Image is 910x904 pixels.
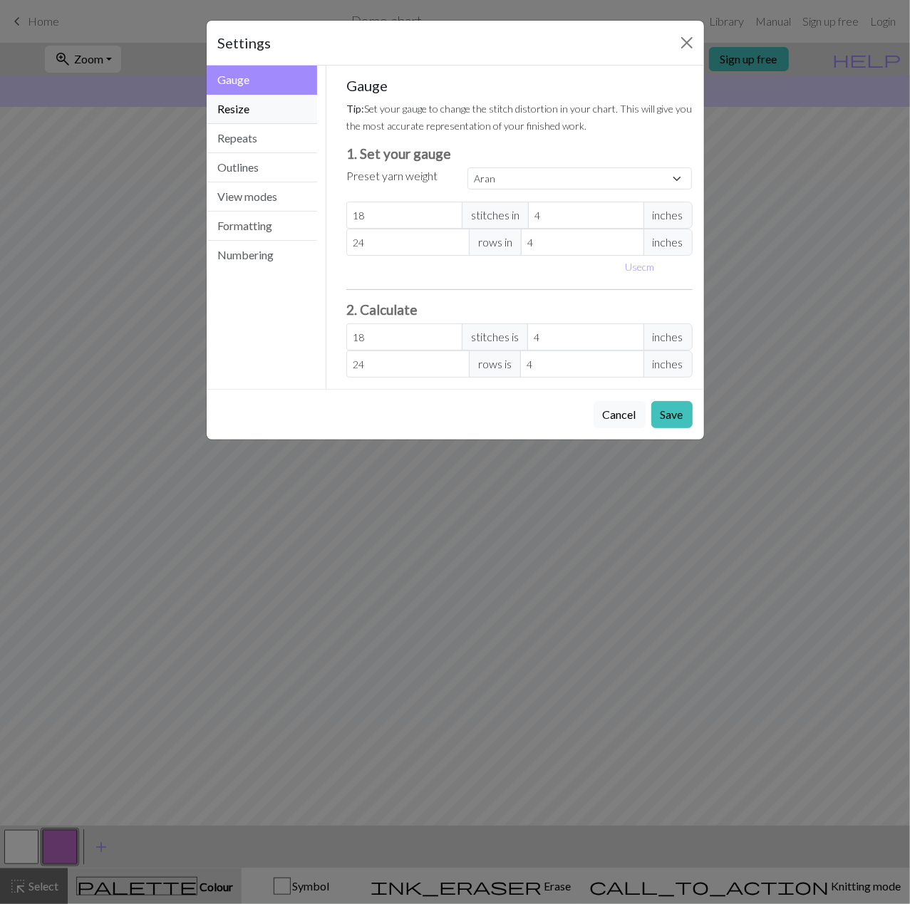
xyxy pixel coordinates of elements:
small: Set your gauge to change the stitch distortion in your chart. This will give you the most accurat... [346,103,692,132]
h3: 2. Calculate [346,301,693,318]
strong: Tip: [346,103,364,115]
button: Outlines [207,153,318,182]
span: rows in [469,229,522,256]
h3: 1. Set your gauge [346,145,693,162]
h5: Settings [218,32,272,53]
span: rows is [469,350,521,378]
span: stitches in [462,202,529,229]
span: inches [643,202,693,229]
button: Formatting [207,212,318,241]
button: Save [651,401,693,428]
button: Gauge [207,66,318,95]
button: Repeats [207,124,318,153]
button: Close [676,31,698,54]
button: Numbering [207,241,318,269]
span: inches [643,350,693,378]
button: Resize [207,95,318,124]
span: stitches is [462,323,528,350]
span: inches [643,323,693,350]
button: View modes [207,182,318,212]
button: Usecm [619,256,661,278]
h5: Gauge [346,77,693,94]
label: Preset yarn weight [346,167,438,185]
span: inches [643,229,693,256]
button: Cancel [594,401,646,428]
